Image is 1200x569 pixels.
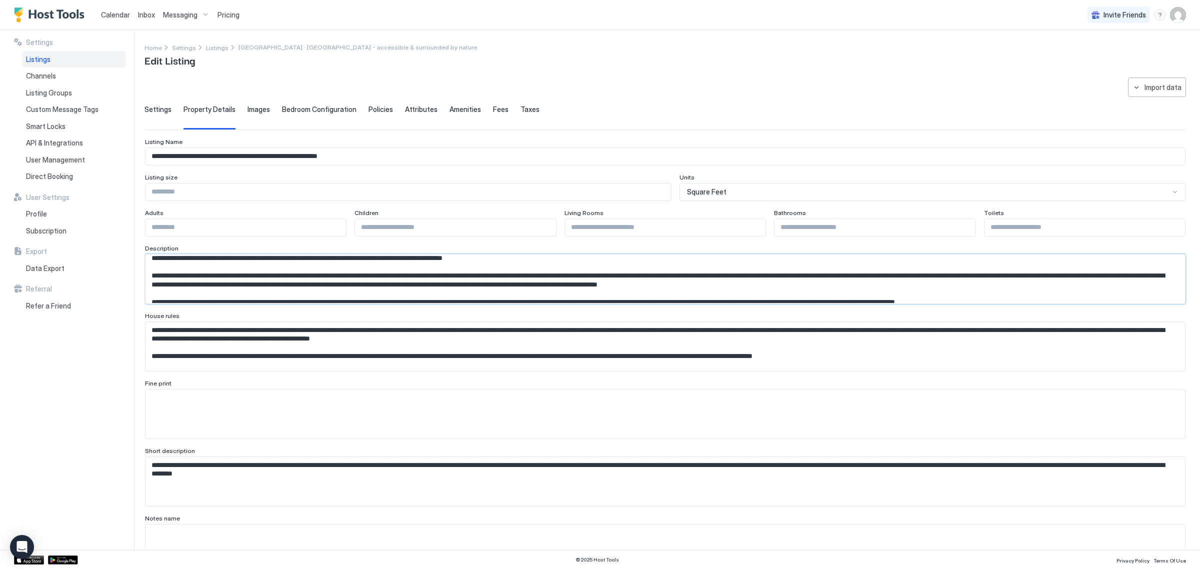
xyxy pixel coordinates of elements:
[145,209,163,216] span: Adults
[26,155,85,164] span: User Management
[145,244,178,252] span: Description
[14,7,89,22] a: Host Tools Logo
[22,84,126,101] a: Listing Groups
[144,105,171,114] span: Settings
[22,297,126,314] a: Refer a Friend
[238,43,478,51] span: Breadcrumb
[984,209,1004,216] span: Toilets
[145,379,171,387] span: Fine print
[145,457,1175,506] textarea: Input Field
[145,254,1175,303] textarea: Input Field
[22,118,126,135] a: Smart Locks
[101,9,130,20] a: Calendar
[26,193,69,202] span: User Settings
[144,52,195,67] span: Edit Listing
[144,44,162,51] span: Home
[405,105,437,114] span: Attributes
[368,105,393,114] span: Policies
[26,122,65,131] span: Smart Locks
[26,301,71,310] span: Refer a Friend
[1116,557,1149,563] span: Privacy Policy
[22,151,126,168] a: User Management
[172,42,196,52] a: Settings
[217,10,239,19] span: Pricing
[1153,554,1186,565] a: Terms Of Use
[354,209,378,216] span: Children
[493,105,508,114] span: Fees
[26,138,83,147] span: API & Integrations
[22,205,126,222] a: Profile
[145,322,1175,371] textarea: Input Field
[774,219,975,236] input: Input Field
[145,173,177,181] span: Listing size
[145,183,671,200] input: Input Field
[1170,7,1186,23] div: User profile
[26,284,52,293] span: Referral
[26,226,66,235] span: Subscription
[138,10,155,19] span: Inbox
[145,148,1185,165] input: Input Field
[26,209,47,218] span: Profile
[22,260,126,277] a: Data Export
[26,71,56,80] span: Channels
[206,44,228,51] span: Listings
[520,105,539,114] span: Taxes
[145,312,179,319] span: House rules
[984,219,1185,236] input: Input Field
[10,535,34,559] div: Open Intercom Messenger
[774,209,806,216] span: Bathrooms
[183,105,235,114] span: Property Details
[145,138,182,145] span: Listing Name
[247,105,270,114] span: Images
[26,88,72,97] span: Listing Groups
[1154,9,1166,21] div: menu
[172,42,196,52] div: Breadcrumb
[1103,10,1146,19] span: Invite Friends
[282,105,356,114] span: Bedroom Configuration
[26,247,47,256] span: Export
[144,42,162,52] div: Breadcrumb
[1153,557,1186,563] span: Terms Of Use
[48,555,78,564] a: Google Play Store
[22,101,126,118] a: Custom Message Tags
[575,556,619,563] span: © 2025 Host Tools
[449,105,481,114] span: Amenities
[145,389,1185,438] textarea: Input Field
[145,514,180,522] span: Notes name
[22,168,126,185] a: Direct Booking
[26,55,50,64] span: Listings
[14,555,44,564] a: App Store
[206,42,228,52] a: Listings
[172,44,196,51] span: Settings
[565,219,765,236] input: Input Field
[1128,77,1186,97] button: Import data
[26,264,64,273] span: Data Export
[679,173,694,181] span: Units
[138,9,155,20] a: Inbox
[687,187,726,196] span: Square Feet
[26,38,53,47] span: Settings
[144,42,162,52] a: Home
[22,222,126,239] a: Subscription
[564,209,603,216] span: Living Rooms
[355,219,555,236] input: Input Field
[145,219,346,236] input: Input Field
[1116,554,1149,565] a: Privacy Policy
[22,134,126,151] a: API & Integrations
[145,447,195,454] span: Short description
[26,105,98,114] span: Custom Message Tags
[206,42,228,52] div: Breadcrumb
[101,10,130,19] span: Calendar
[163,10,197,19] span: Messaging
[26,172,73,181] span: Direct Booking
[22,67,126,84] a: Channels
[1144,82,1181,92] div: Import data
[22,51,126,68] a: Listings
